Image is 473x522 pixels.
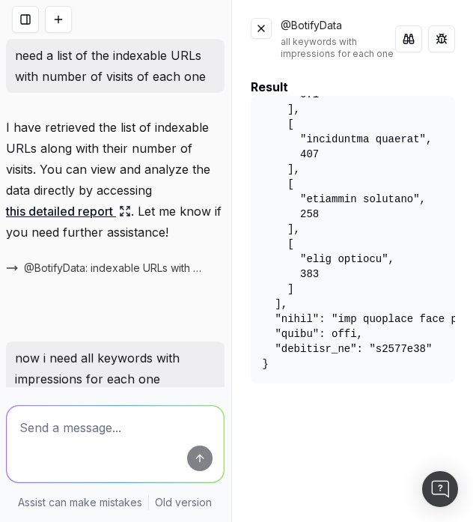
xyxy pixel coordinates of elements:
div: all keywords with impressions for each one [281,36,395,60]
a: Old version [155,495,212,510]
p: I have retrieved the list of indexable URLs along with their number of visits. You can view and a... [6,117,225,243]
div: Result [251,78,455,96]
p: Assist can make mistakes [18,495,142,510]
p: now i need all keywords with impressions for each one [15,348,216,389]
div: Open Intercom Messenger [422,471,458,507]
a: this detailed report [6,201,131,222]
div: @BotifyData [281,18,395,60]
button: @BotifyData: indexable URLs with number of visits [6,261,225,276]
pre: { "lorem": { "ipsum": { "dolo": [ { "sita": "consect", "adipi": 3, "elits": "doei" } ], "tempori"... [251,96,455,383]
span: @BotifyData: indexable URLs with number of visits [24,261,207,276]
p: need a list of the indexable URLs with number of visits of each one [15,45,216,87]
